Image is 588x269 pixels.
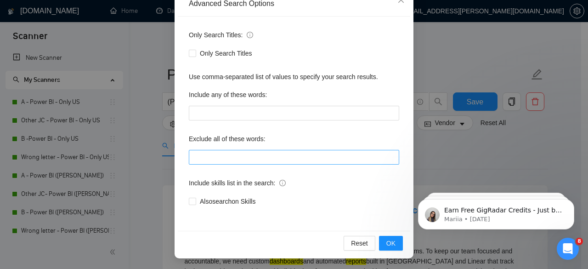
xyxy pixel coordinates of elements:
label: Exclude all of these words: [189,132,266,146]
span: Reset [351,238,368,248]
span: Include skills list in the search: [189,178,286,188]
span: 8 [576,238,583,245]
button: OK [379,236,403,251]
span: info-circle [279,180,286,186]
span: OK [386,238,396,248]
iframe: Intercom notifications message [404,180,588,244]
span: Only Search Titles: [189,30,253,40]
span: info-circle [247,32,253,38]
button: Reset [344,236,375,251]
span: Only Search Titles [196,48,256,58]
span: Also search on Skills [196,196,259,206]
div: Use comma-separated list of values to specify your search results. [189,72,399,82]
label: Include any of these words: [189,87,267,102]
iframe: Intercom live chat [557,238,579,260]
